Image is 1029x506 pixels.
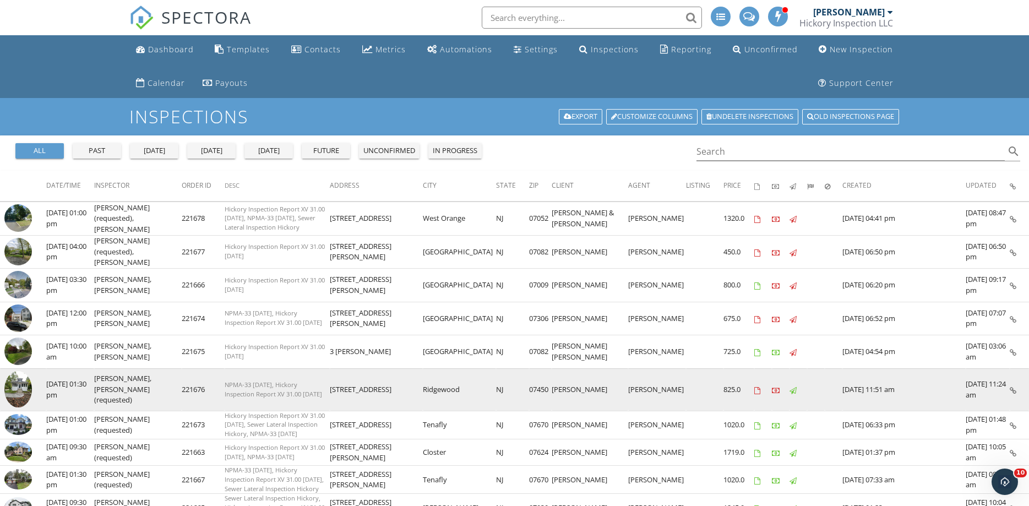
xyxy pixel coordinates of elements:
[225,276,325,293] span: Hickory Inspection Report XV 31.00 [DATE]
[966,202,1010,236] td: [DATE] 08:47 pm
[94,235,182,269] td: [PERSON_NAME] (requested), [PERSON_NAME]
[1010,171,1029,202] th: Inspection Details: Not sorted.
[842,368,966,411] td: [DATE] 11:51 am
[132,40,198,60] a: Dashboard
[130,143,178,159] button: [DATE]
[842,411,966,439] td: [DATE] 06:33 pm
[330,235,423,269] td: [STREET_ADDRESS][PERSON_NAME]
[723,235,754,269] td: 450.0
[772,171,790,202] th: Paid: Not sorted.
[46,466,94,494] td: [DATE] 01:30 pm
[496,171,529,202] th: State: Not sorted.
[552,181,574,190] span: Client
[215,78,248,88] div: Payouts
[482,7,702,29] input: Search everything...
[807,171,825,202] th: Submitted: Not sorted.
[423,335,496,369] td: [GEOGRAPHIC_DATA]
[628,269,686,302] td: [PERSON_NAME]
[4,414,32,435] img: 9525990%2Fcover_photos%2FrOxmVPkiUt9Ew9rZbH0Q%2Fsmall.jpeg
[363,145,415,156] div: unconfirmed
[628,411,686,439] td: [PERSON_NAME]
[529,466,552,494] td: 07670
[496,269,529,302] td: NJ
[359,143,420,159] button: unconfirmed
[182,368,225,411] td: 221676
[94,368,182,411] td: [PERSON_NAME], [PERSON_NAME] (requested)
[825,171,842,202] th: Canceled: Not sorted.
[628,302,686,335] td: [PERSON_NAME]
[210,40,274,60] a: Templates
[225,171,329,202] th: Desc: Not sorted.
[330,181,360,190] span: Address
[686,181,710,190] span: Listing
[966,368,1010,411] td: [DATE] 11:24 am
[46,439,94,466] td: [DATE] 09:30 am
[423,411,496,439] td: Tenafly
[161,6,252,29] span: SPECTORA
[628,181,650,190] span: Agent
[94,302,182,335] td: [PERSON_NAME], [PERSON_NAME]
[696,143,1005,161] input: Search
[182,202,225,236] td: 221678
[814,73,898,94] a: Support Center
[529,302,552,335] td: 07306
[358,40,410,60] a: Metrics
[94,335,182,369] td: [PERSON_NAME], [PERSON_NAME]
[433,145,477,156] div: in progress
[227,44,270,55] div: Templates
[496,411,529,439] td: NJ
[723,335,754,369] td: 725.0
[723,171,754,202] th: Price: Not sorted.
[330,202,423,236] td: [STREET_ADDRESS]
[842,335,966,369] td: [DATE] 04:54 pm
[966,269,1010,302] td: [DATE] 09:17 pm
[182,439,225,466] td: 221663
[496,181,516,190] span: State
[606,109,698,124] a: Customize Columns
[628,368,686,411] td: [PERSON_NAME]
[73,143,121,159] button: past
[225,181,239,189] span: Desc
[330,466,423,494] td: [STREET_ADDRESS][PERSON_NAME]
[656,40,716,60] a: Reporting
[225,411,325,438] span: Hickory Inspection Report XV 31.00 [DATE], Sewer Lateral Inspection Hickory, NPMA-33 [DATE]
[842,466,966,494] td: [DATE] 07:33 am
[330,302,423,335] td: [STREET_ADDRESS][PERSON_NAME]
[148,78,185,88] div: Calendar
[46,181,81,190] span: Date/Time
[509,40,562,60] a: Settings
[182,235,225,269] td: 221677
[723,302,754,335] td: 675.0
[529,411,552,439] td: 07670
[287,40,345,60] a: Contacts
[529,368,552,411] td: 07450
[46,411,94,439] td: [DATE] 01:00 pm
[225,242,325,260] span: Hickory Inspection Report XV 31.00 [DATE]
[304,44,341,55] div: Contacts
[330,368,423,411] td: [STREET_ADDRESS]
[182,335,225,369] td: 221675
[842,235,966,269] td: [DATE] 06:50 pm
[552,269,628,302] td: [PERSON_NAME]
[686,171,723,202] th: Listing: Not sorted.
[330,171,423,202] th: Address: Not sorted.
[966,466,1010,494] td: [DATE] 08:47 am
[842,202,966,236] td: [DATE] 04:41 pm
[46,171,94,202] th: Date/Time: Not sorted.
[728,40,802,60] a: Unconfirmed
[46,302,94,335] td: [DATE] 12:00 pm
[4,469,32,490] img: 9509002%2Fcover_photos%2F5MkM1ABdrH3IVtxt6xB4%2Fsmall.jpeg
[330,411,423,439] td: [STREET_ADDRESS]
[790,171,807,202] th: Published: Not sorted.
[529,181,538,190] span: Zip
[440,44,492,55] div: Automations
[4,371,32,408] img: 9556223%2Fcover_photos%2FWqy9Q2RueqvXTPxqd08Z%2Fsmall.jpeg
[423,40,497,60] a: Automations (Advanced)
[46,335,94,369] td: [DATE] 10:00 am
[225,443,325,461] span: Hickory Inspection Report XV 31.00 [DATE], NPMA-33 [DATE]
[225,380,322,398] span: NPMA-33 [DATE], Hickory Inspection Report XV 31.00 [DATE]
[423,235,496,269] td: [GEOGRAPHIC_DATA]
[198,73,252,94] a: Payouts
[4,442,32,463] img: 9496068%2Fcover_photos%2FprsbnJ9B7l2a8GImm934%2Fsmall.jpeg
[628,235,686,269] td: [PERSON_NAME]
